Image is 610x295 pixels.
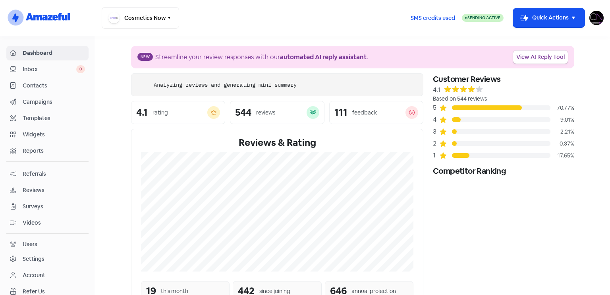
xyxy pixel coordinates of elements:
[23,186,85,194] span: Reviews
[230,101,324,124] a: 544reviews
[6,252,89,266] a: Settings
[433,139,439,148] div: 2
[23,98,85,106] span: Campaigns
[329,101,423,124] a: 111feedback
[23,255,44,263] div: Settings
[235,108,251,117] div: 544
[131,101,225,124] a: 4.1rating
[23,271,45,279] div: Account
[433,127,439,136] div: 3
[550,140,574,148] div: 0.37%
[404,13,462,21] a: SMS credits used
[23,114,85,122] span: Templates
[550,116,574,124] div: 9.01%
[23,219,85,227] span: Videos
[334,108,347,117] div: 111
[433,73,574,85] div: Customer Reviews
[6,237,89,252] a: Users
[256,109,275,117] div: reviews
[102,7,179,29] button: Cosmetics Now
[433,85,440,95] div: 4.1
[136,108,148,117] div: 4.1
[280,53,367,61] b: automated AI reply assistant
[433,95,574,103] div: Based on 544 reviews
[589,11,604,25] img: User
[141,136,413,150] div: Reviews & Rating
[6,268,89,283] a: Account
[513,8,585,27] button: Quick Actions
[6,183,89,198] a: Reviews
[23,130,85,139] span: Widgets
[6,62,89,77] a: Inbox 0
[433,115,439,124] div: 4
[433,165,574,177] div: Competitor Ranking
[6,111,89,126] a: Templates
[23,65,76,74] span: Inbox
[23,147,85,155] span: Reports
[6,127,89,142] a: Widgets
[152,109,168,117] div: rating
[550,104,574,112] div: 70.77%
[6,144,89,158] a: Reports
[433,151,439,160] div: 1
[137,53,153,61] span: New
[6,199,89,214] a: Surveys
[6,78,89,93] a: Contacts
[154,81,297,89] div: Analyzing reviews and generating mini summary
[23,202,85,211] span: Surveys
[155,52,368,62] div: Streamline your review responses with our .
[352,109,377,117] div: feedback
[433,103,439,113] div: 5
[23,240,37,248] div: Users
[23,170,85,178] span: Referrals
[550,128,574,136] div: 2.21%
[462,13,504,23] a: Sending Active
[76,65,85,73] span: 0
[550,151,574,160] div: 17.65%
[6,46,89,60] a: Dashboard
[467,15,500,20] span: Sending Active
[513,50,568,64] a: View AI Reply Tool
[6,95,89,109] a: Campaigns
[23,82,85,90] span: Contacts
[23,49,85,57] span: Dashboard
[6,167,89,181] a: Referrals
[6,215,89,230] a: Videos
[411,14,455,22] span: SMS credits used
